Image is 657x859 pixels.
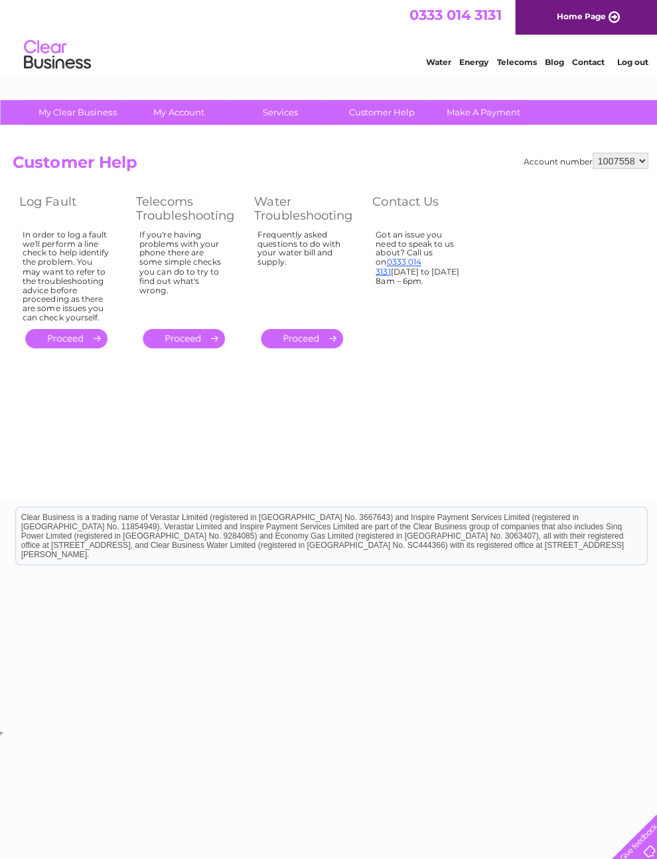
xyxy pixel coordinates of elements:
[494,56,534,66] a: Telecoms
[364,190,480,225] th: Contact Us
[374,255,419,275] a: 0333 014 3131
[16,7,643,64] div: Clear Business is a trading name of Verastar Limited (registered in [GEOGRAPHIC_DATA] No. 3667643...
[25,327,107,346] a: .
[457,56,486,66] a: Energy
[423,56,449,66] a: Water
[520,152,644,168] div: Account number
[613,56,644,66] a: Log out
[13,190,129,225] th: Log Fault
[407,7,498,23] a: 0333 014 3131
[13,152,644,177] h2: Customer Help
[374,229,460,315] div: Got an issue you need to speak to us about? Call us on [DATE] to [DATE] 8am – 6pm.
[224,99,334,124] a: Services
[23,229,109,320] div: In order to log a fault we'll perform a line check to help identify the problem. You may want to ...
[139,229,226,315] div: If you're having problems with your phone there are some simple checks you can do to try to find ...
[256,229,344,315] div: Frequently asked questions to do with your water bill and supply.
[123,99,233,124] a: My Account
[23,34,91,75] img: logo.png
[569,56,601,66] a: Contact
[542,56,561,66] a: Blog
[259,327,341,346] a: .
[246,190,364,225] th: Water Troubleshooting
[129,190,246,225] th: Telecoms Troubleshooting
[142,327,224,346] a: .
[23,99,132,124] a: My Clear Business
[426,99,536,124] a: Make A Payment
[325,99,435,124] a: Customer Help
